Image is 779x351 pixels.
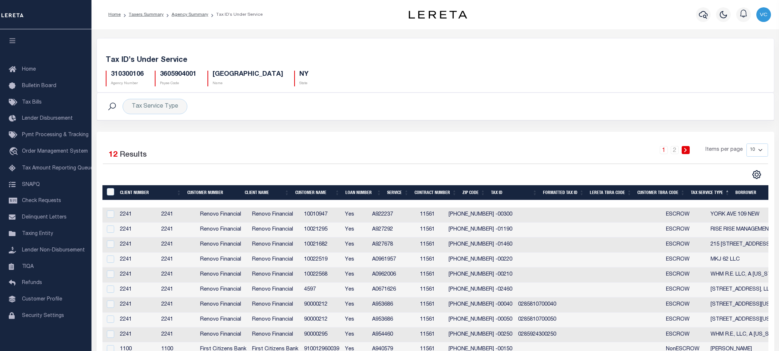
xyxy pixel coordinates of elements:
[208,11,263,18] li: Tax ID’s Under Service
[123,99,187,114] div: Tax Service Type
[663,253,708,268] td: ESCROW
[117,328,158,343] td: 2241
[446,298,515,313] td: [PHONE_NUMBER] -00040
[301,313,342,328] td: 90000212
[158,313,197,328] td: 2241
[22,248,85,253] span: Lender Non-Disbursement
[663,238,708,253] td: ESCROW
[249,223,301,238] td: Renovo Financial
[22,182,40,187] span: SNAPQ
[158,283,197,298] td: 2241
[488,185,540,200] th: Tax ID: activate to sort column ascending
[111,71,144,79] h5: 310300106
[249,253,301,268] td: Renovo Financial
[158,328,197,343] td: 2241
[117,253,158,268] td: 2241
[446,208,515,223] td: [PHONE_NUMBER] -00300
[249,208,301,223] td: Renovo Financial
[301,223,342,238] td: 10021295
[412,185,460,200] th: Contract Number: activate to sort column ascending
[249,283,301,298] td: Renovo Financial
[249,268,301,283] td: Renovo Financial
[22,264,34,269] span: TIQA
[299,81,308,86] p: State
[117,223,158,238] td: 2241
[417,253,446,268] td: 11561
[369,268,417,283] td: A0962006
[117,313,158,328] td: 2241
[446,238,515,253] td: [PHONE_NUMBER] -01460
[417,268,446,283] td: 11561
[369,283,417,298] td: A0671626
[197,208,249,223] td: Renovo Financial
[120,149,147,161] label: Results
[249,298,301,313] td: Renovo Financial
[384,185,412,200] th: Service: activate to sort column ascending
[663,223,708,238] td: ESCROW
[663,313,708,328] td: ESCROW
[197,298,249,313] td: Renovo Financial
[587,185,634,200] th: LERETA TBRA Code: activate to sort column ascending
[369,208,417,223] td: A922237
[301,268,342,283] td: 10022568
[446,223,515,238] td: [PHONE_NUMBER] -01190
[22,198,61,203] span: Check Requests
[9,147,20,157] i: travel_explore
[417,313,446,328] td: 11561
[663,328,708,343] td: ESCROW
[184,185,242,200] th: Customer Number
[158,223,197,238] td: 2241
[301,298,342,313] td: 90000212
[22,149,88,154] span: Order Management System
[446,313,515,328] td: [PHONE_NUMBER] -00050
[22,83,56,89] span: Bulletin Board
[117,238,158,253] td: 2241
[117,268,158,283] td: 2241
[446,328,515,343] td: [PHONE_NUMBER] -00250
[111,81,144,86] p: Agency Number
[22,280,42,285] span: Refunds
[417,208,446,223] td: 11561
[369,223,417,238] td: A927292
[756,7,771,22] img: svg+xml;base64,PHN2ZyB4bWxucz0iaHR0cDovL3d3dy53My5vcmcvMjAwMC9zdmciIHBvaW50ZXItZXZlbnRzPSJub25lIi...
[342,268,369,283] td: Yes
[663,268,708,283] td: ESCROW
[342,223,369,238] td: Yes
[108,12,121,17] a: Home
[197,313,249,328] td: Renovo Financial
[301,283,342,298] td: 4597
[417,223,446,238] td: 11561
[249,238,301,253] td: Renovo Financial
[417,283,446,298] td: 11561
[660,146,668,154] a: 1
[158,208,197,223] td: 2241
[117,208,158,223] td: 2241
[213,71,283,79] h5: [GEOGRAPHIC_DATA]
[22,132,89,138] span: Pymt Processing & Tracking
[369,313,417,328] td: A953686
[172,12,208,17] a: Agency Summary
[369,238,417,253] td: A927678
[417,328,446,343] td: 11561
[129,12,164,17] a: Taxers Summary
[249,313,301,328] td: Renovo Financial
[301,238,342,253] td: 10021682
[158,298,197,313] td: 2241
[299,71,308,79] h5: NY
[342,253,369,268] td: Yes
[515,313,562,328] td: 0285810700050
[197,238,249,253] td: Renovo Financial
[342,238,369,253] td: Yes
[213,81,283,86] p: Name
[540,185,587,200] th: Formatted Tax ID: activate to sort column ascending
[158,238,197,253] td: 2241
[22,215,67,220] span: Delinquent Letters
[688,185,733,200] th: Tax Service Type: activate to sort column descending
[634,185,688,200] th: Customer TBRA Code: activate to sort column ascending
[117,283,158,298] td: 2241
[106,56,765,65] h5: Tax ID’s Under Service
[446,253,515,268] td: [PHONE_NUMBER] -00220
[409,11,467,19] img: logo-dark.svg
[671,146,679,154] a: 2
[22,166,93,171] span: Tax Amount Reporting Queue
